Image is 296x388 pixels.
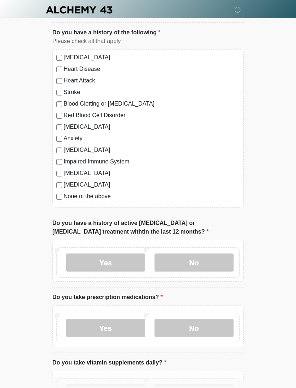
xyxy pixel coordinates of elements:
[52,219,244,236] label: Do you have a history of active [MEDICAL_DATA] or [MEDICAL_DATA] treatment withtin the last 12 mo...
[66,319,145,337] label: Yes
[56,136,62,142] input: Anxiety
[56,78,62,84] input: Heart Attack
[56,183,62,188] input: [MEDICAL_DATA]
[52,37,244,46] div: Please check all that apply
[45,5,113,14] img: Alchemy 43 Logo
[64,146,240,155] label: [MEDICAL_DATA]
[52,359,166,367] label: Do you take vitamin supplements daily?
[52,293,163,302] label: Do you take prescription medications?
[154,254,234,272] label: No
[64,65,240,74] label: Heart Disease
[56,159,62,165] input: Impaired Immune System
[64,111,240,120] label: Red Blood Cell Disorder
[56,125,62,131] input: [MEDICAL_DATA]
[66,254,145,272] label: Yes
[56,90,62,96] input: Stroke
[154,319,234,337] label: No
[56,67,62,73] input: Heart Disease
[64,181,240,189] label: [MEDICAL_DATA]
[64,123,240,132] label: [MEDICAL_DATA]
[56,113,62,119] input: Red Blood Cell Disorder
[64,54,240,62] label: [MEDICAL_DATA]
[56,171,62,177] input: [MEDICAL_DATA]
[64,169,240,178] label: [MEDICAL_DATA]
[52,29,161,37] label: Do you have a history of the following
[56,194,62,200] input: None of the above
[64,135,240,143] label: Anxiety
[56,102,62,107] input: Blood Clotting or [MEDICAL_DATA]
[64,192,240,201] label: None of the above
[64,100,240,108] label: Blood Clotting or [MEDICAL_DATA]
[56,55,62,61] input: [MEDICAL_DATA]
[64,77,240,85] label: Heart Attack
[56,148,62,154] input: [MEDICAL_DATA]
[64,88,240,97] label: Stroke
[64,158,240,166] label: Impaired Immune System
